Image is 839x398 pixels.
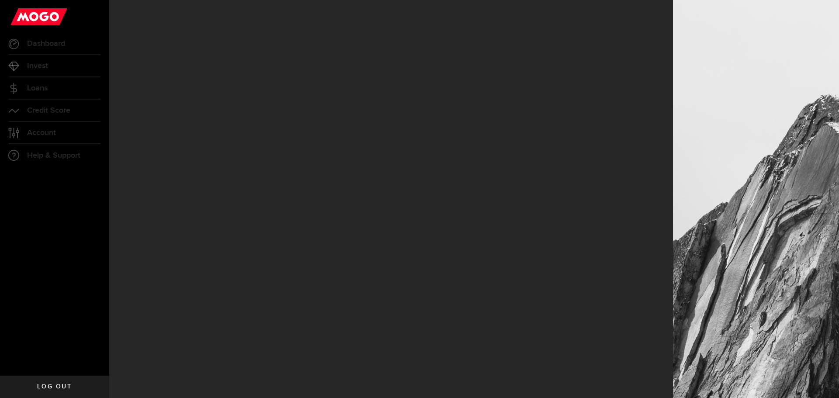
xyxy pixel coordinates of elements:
span: Log out [37,384,72,390]
span: Invest [27,62,48,70]
span: Dashboard [27,40,65,48]
span: Account [27,129,56,137]
span: Credit Score [27,107,70,114]
span: Help & Support [27,152,80,159]
span: Loans [27,84,48,92]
